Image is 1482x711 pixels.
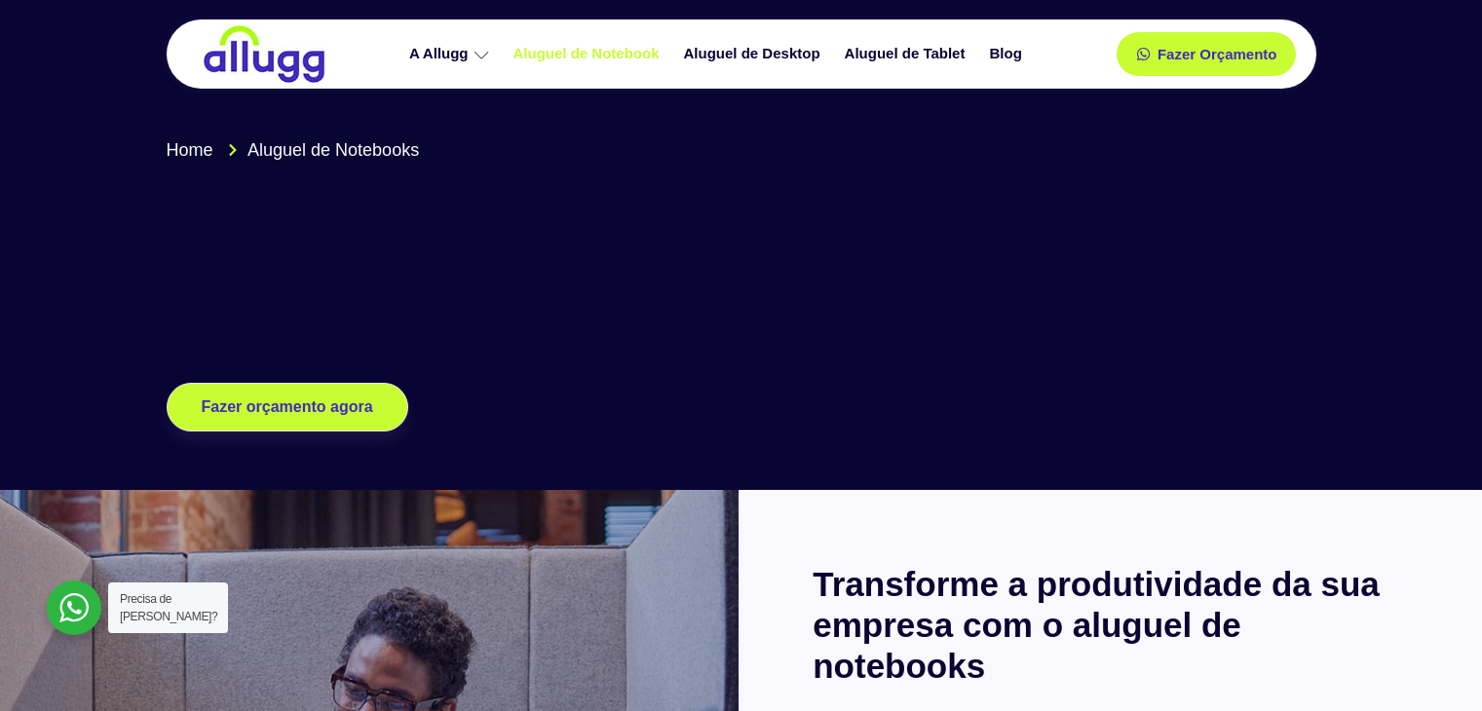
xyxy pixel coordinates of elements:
span: Fazer orçamento agora [202,399,373,415]
a: Fazer Orçamento [1117,32,1297,76]
a: Aluguel de Tablet [835,37,980,71]
span: Precisa de [PERSON_NAME]? [120,592,217,623]
iframe: Chat Widget [1385,617,1482,711]
div: Widget de chat [1385,617,1482,711]
h2: Transforme a produtividade da sua empresa com o aluguel de notebooks [813,564,1407,687]
img: locação de TI é Allugg [201,24,327,84]
a: Aluguel de Desktop [674,37,835,71]
a: A Allugg [399,37,504,71]
a: Aluguel de Notebook [504,37,674,71]
a: Blog [979,37,1036,71]
span: Fazer Orçamento [1158,47,1277,61]
span: Aluguel de Notebooks [243,137,419,164]
span: Home [167,137,213,164]
a: Fazer orçamento agora [167,383,408,431]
